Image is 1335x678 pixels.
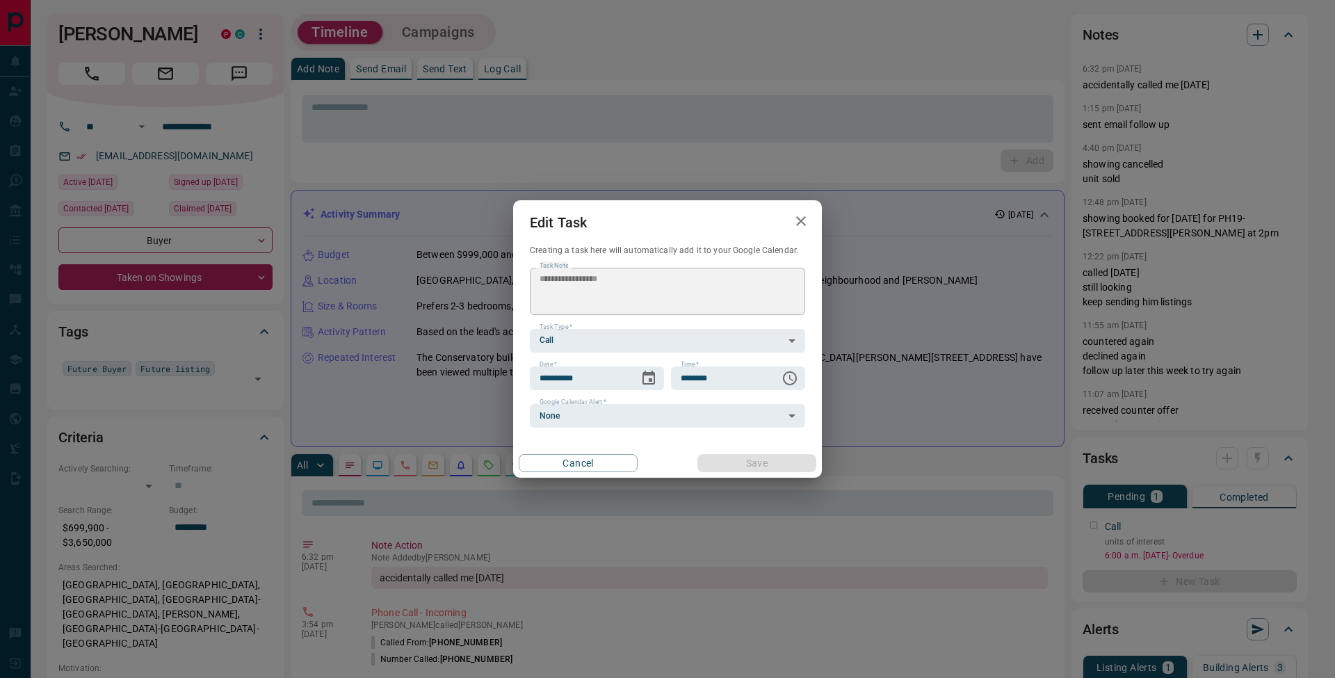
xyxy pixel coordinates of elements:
[530,245,805,257] p: Creating a task here will automatically add it to your Google Calendar.
[681,360,699,369] label: Time
[540,261,568,271] label: Task Note
[530,404,805,428] div: None
[513,200,604,245] h2: Edit Task
[540,398,606,407] label: Google Calendar Alert
[540,323,572,332] label: Task Type
[530,329,805,353] div: Call
[635,364,663,392] button: Choose date, selected date is Sep 26, 2025
[776,364,804,392] button: Choose time, selected time is 6:00 AM
[540,360,557,369] label: Date
[519,454,638,472] button: Cancel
